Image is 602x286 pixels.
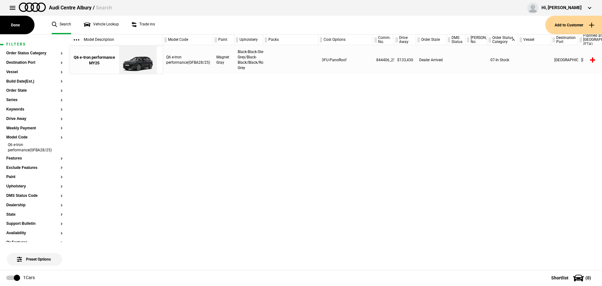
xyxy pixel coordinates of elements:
[319,35,373,45] div: Cost Options
[6,126,63,136] section: Weekly Payment
[6,240,63,245] button: Or Features
[6,61,63,70] section: Destination Port
[6,61,63,65] button: Destination Port
[6,42,63,46] h1: Filters
[542,270,602,286] button: Shortlist(0)
[6,203,63,208] button: Dealership
[6,184,63,189] button: Upholstery
[6,142,63,154] li: Q6 e-tron performance(GFBA28/25)
[163,46,213,74] div: Q6 e-tron performance(GFBA28/25)
[6,184,63,194] section: Upholstery
[6,51,63,56] button: Order Status Category
[541,5,582,11] div: Hi, [PERSON_NAME]
[585,276,591,280] span: ( 0 )
[6,222,63,226] button: Support Bulletin
[6,213,63,222] section: State
[551,46,578,74] div: [GEOGRAPHIC_DATA]
[18,249,51,262] span: Preset Options
[213,35,234,45] div: Paint
[235,46,263,74] div: Black-Black-Steel Grey/Black-Black/Black/Rock Grey
[6,117,63,121] button: Drive Away
[319,46,373,74] div: 3FU-PanoRoof
[6,107,63,117] section: Keywords
[6,166,63,175] section: Exclude Features
[52,16,71,34] a: Search
[6,79,63,84] button: Build Date(Est.)
[6,51,63,61] section: Order Status Category
[49,4,112,11] div: Audi Centre Albury /
[6,107,63,112] button: Keywords
[6,156,63,161] button: Features
[6,89,63,98] section: Order State
[6,98,63,107] section: Series
[72,55,116,66] div: Q6 e-tron performance MY25
[6,194,63,203] section: DMS Status Code
[373,35,394,45] div: Comm. No.
[6,231,63,240] section: Availability
[131,16,155,34] a: Trade ins
[23,275,35,281] div: 1 Cars
[6,240,63,250] section: Or Features
[96,5,112,11] span: Search
[6,213,63,217] button: State
[466,35,487,45] div: [PERSON_NAME] No
[6,79,63,89] section: Build Date(Est.)
[6,135,63,140] button: Model Code
[551,276,568,280] span: Shortlist
[6,117,63,126] section: Drive Away
[551,35,578,45] div: Destination Port
[72,46,116,74] a: Q6 e-tron performance MY25
[487,35,518,45] div: Order Status Category
[116,46,160,74] img: Audi_GFBA28_25_FW_G5G5_3FU_QE2_(Nadin:_3FU_C03_QE2_SN8)_ext.png
[84,16,119,34] a: Vehicle Lookup
[394,35,416,45] div: Drive Away
[6,222,63,231] section: Support Bulletin
[163,35,213,45] div: Model Code
[19,3,46,12] img: audi.png
[394,46,416,74] div: $133,430
[6,135,63,156] section: Model CodeQ6 e-tron performance(GFBA28/25)
[446,35,465,45] div: DMS Status
[6,194,63,198] button: DMS Status Code
[235,35,263,45] div: Upholstery
[6,89,63,93] button: Order State
[6,156,63,166] section: Features
[518,35,551,45] div: Vessel
[6,70,63,79] section: Vessel
[545,16,602,34] button: Add to Customer
[6,70,63,74] button: Vessel
[373,46,394,74] div: 844406_25
[6,175,63,184] section: Paint
[6,231,63,235] button: Availability
[6,203,63,213] section: Dealership
[6,175,63,179] button: Paint
[416,46,446,74] div: Dealer Arrived
[6,126,63,131] button: Weekly Payment
[487,46,518,74] div: 07-In Stock
[69,35,163,45] div: Model Description
[213,46,235,74] div: Magnet Gray
[416,35,446,45] div: Order State
[6,166,63,170] button: Exclude Features
[263,35,318,45] div: Packs
[6,98,63,102] button: Series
